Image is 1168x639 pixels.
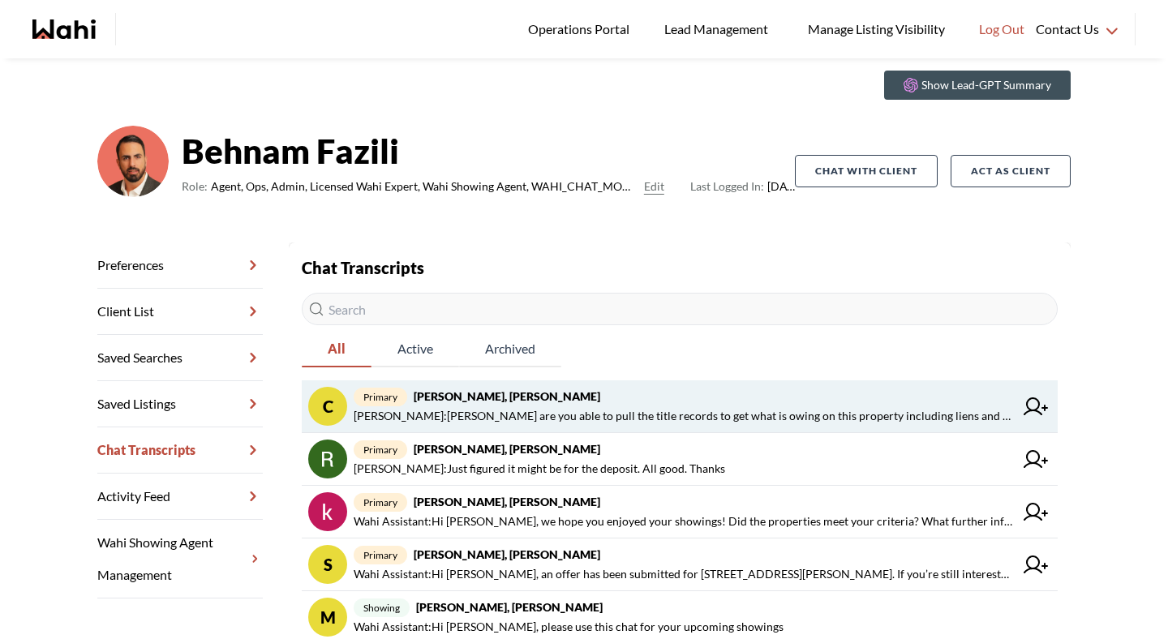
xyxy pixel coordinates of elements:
span: [DATE] [690,177,795,196]
a: primary[PERSON_NAME], [PERSON_NAME][PERSON_NAME]:Just figured it might be for the deposit. All go... [302,433,1058,486]
strong: [PERSON_NAME], [PERSON_NAME] [414,495,600,508]
span: Lead Management [664,19,774,40]
div: S [308,545,347,584]
button: Act as Client [951,155,1071,187]
button: Active [371,332,459,367]
a: Preferences [97,242,263,289]
span: Agent, Ops, Admin, Licensed Wahi Expert, Wahi Showing Agent, WAHI_CHAT_MODERATOR [211,177,638,196]
a: Activity Feed [97,474,263,520]
strong: Behnam Fazili [182,127,795,175]
span: primary [354,388,407,406]
a: primary[PERSON_NAME], [PERSON_NAME]Wahi Assistant:Hi [PERSON_NAME], we hope you enjoyed your show... [302,486,1058,538]
strong: Chat Transcripts [302,258,424,277]
span: primary [354,440,407,459]
a: Chat Transcripts [97,427,263,474]
button: Archived [459,332,561,367]
span: showing [354,598,410,617]
a: Client List [97,289,263,335]
a: Saved Listings [97,381,263,427]
span: Manage Listing Visibility [803,19,950,40]
span: Wahi Assistant : Hi [PERSON_NAME], we hope you enjoyed your showings! Did the properties meet you... [354,512,1014,531]
a: Cprimary[PERSON_NAME], [PERSON_NAME][PERSON_NAME]:[PERSON_NAME] are you able to pull the title re... [302,380,1058,433]
strong: [PERSON_NAME], [PERSON_NAME] [416,600,603,614]
span: Last Logged In: [690,179,764,193]
span: Archived [459,332,561,366]
span: Wahi Assistant : Hi [PERSON_NAME], an offer has been submitted for [STREET_ADDRESS][PERSON_NAME].... [354,564,1014,584]
strong: [PERSON_NAME], [PERSON_NAME] [414,389,600,403]
strong: [PERSON_NAME], [PERSON_NAME] [414,442,600,456]
a: Wahi Showing Agent Management [97,520,263,598]
p: Show Lead-GPT Summary [921,77,1051,93]
button: Show Lead-GPT Summary [884,71,1071,100]
span: [PERSON_NAME] : Just figured it might be for the deposit. All good. Thanks [354,459,725,478]
img: cf9ae410c976398e.png [97,126,169,197]
a: Wahi homepage [32,19,96,39]
span: Role: [182,177,208,196]
span: Active [371,332,459,366]
button: Chat with client [795,155,938,187]
div: C [308,387,347,426]
button: Edit [644,177,664,196]
img: chat avatar [308,440,347,478]
span: primary [354,546,407,564]
a: Sprimary[PERSON_NAME], [PERSON_NAME]Wahi Assistant:Hi [PERSON_NAME], an offer has been submitted ... [302,538,1058,591]
span: All [302,332,371,366]
span: Wahi Assistant : Hi [PERSON_NAME], please use this chat for your upcoming showings [354,617,784,637]
strong: [PERSON_NAME], [PERSON_NAME] [414,547,600,561]
img: chat avatar [308,492,347,531]
button: All [302,332,371,367]
div: M [308,598,347,637]
span: primary [354,493,407,512]
span: Operations Portal [528,19,635,40]
span: [PERSON_NAME] : [PERSON_NAME] are you able to pull the title records to get what is owing on this... [354,406,1014,426]
span: Log Out [979,19,1024,40]
input: Search [302,293,1058,325]
a: Saved Searches [97,335,263,381]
